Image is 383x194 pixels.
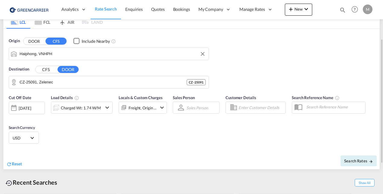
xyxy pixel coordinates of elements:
button: CFS [45,38,67,45]
div: Charged Wt: 1.74 W/Micon-chevron-down [51,102,113,114]
md-tab-item: LCL [6,15,30,29]
md-datepicker: Select [9,114,13,122]
span: Origin [9,38,20,44]
div: [DATE] [9,102,45,114]
md-icon: icon-chevron-down [303,5,310,13]
div: Freight Origin Destination [129,104,157,112]
md-icon: icon-magnify [339,7,346,13]
span: CZ - 25091 [189,80,204,84]
input: Enter Customer Details [238,103,284,112]
md-icon: Your search will be saved by the below given name [335,95,340,100]
span: Customer Details [226,95,256,100]
span: Manage Rates [239,6,265,12]
span: Destination [9,66,29,72]
input: Search Reference Name [303,102,365,111]
div: M [363,5,372,14]
button: Search Ratesicon-arrow-right [341,155,377,166]
div: Include Nearby [82,38,110,44]
div: Recent Searches [3,176,60,189]
span: Show All [355,179,375,186]
button: icon-plus 400-fgNewicon-chevron-down [285,4,312,16]
span: Rate Search [95,6,117,11]
md-icon: icon-backup-restore [5,180,13,187]
input: Search by Door [20,78,187,87]
span: Enquiries [125,7,143,12]
div: Freight Origin Destinationicon-chevron-down [119,102,167,114]
div: Origin DOOR CFS Checkbox No InkUnchecked: Ignores neighbouring ports when fetching rates.Checked ... [3,29,380,169]
span: Cut Off Date [9,95,31,100]
md-icon: icon-chevron-down [104,104,111,111]
span: Bookings [173,7,190,12]
div: icon-magnify [339,7,346,16]
span: New [287,7,310,11]
span: Analytics [61,6,79,12]
span: Sales Person [173,95,195,100]
md-icon: icon-arrow-right [369,159,373,164]
md-icon: icon-airplane [59,19,66,23]
span: Locals & Custom Charges [119,95,163,100]
img: 757bc1808afe11efb73cddab9739634b.png [9,3,50,16]
md-icon: Unchecked: Ignores neighbouring ports when fetching rates.Checked : Includes neighbouring ports w... [111,39,116,44]
md-tab-item: FCL [30,15,54,29]
span: My Company [198,6,223,12]
button: DOOR [58,66,79,73]
md-pagination-wrapper: Use the left and right arrow keys to navigate between tabs [6,15,103,29]
span: Search Rates [344,158,373,163]
md-select: Sales Person [186,103,209,112]
button: DOOR [23,38,45,45]
input: Search by Port [20,49,206,58]
div: Help [350,4,363,15]
div: icon-refreshReset [6,161,22,167]
md-icon: Chargeable Weight [74,95,79,100]
md-input-container: Haiphong, VNHPH [9,48,209,60]
span: Search Reference Name [292,95,340,100]
button: Clear Input [198,49,207,58]
button: CFS [36,66,57,73]
md-tab-item: AIR [54,15,79,29]
div: [DATE] [19,105,31,111]
md-input-container: CZ-25091,Zelenec [9,76,209,88]
md-icon: icon-plus 400-fg [287,5,294,13]
md-checkbox: Checkbox No Ink [73,38,110,44]
md-icon: icon-chevron-down [158,104,166,111]
span: Help [350,4,360,14]
span: Search Currency [9,125,35,130]
span: Load Details [51,95,79,100]
md-icon: icon-refresh [6,161,12,167]
span: Reset [12,161,22,166]
div: Charged Wt: 1.74 W/M [61,104,101,112]
span: USD [13,135,30,141]
span: Quotes [151,7,164,12]
md-select: Select Currency: $ USDUnited States Dollar [12,133,36,142]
